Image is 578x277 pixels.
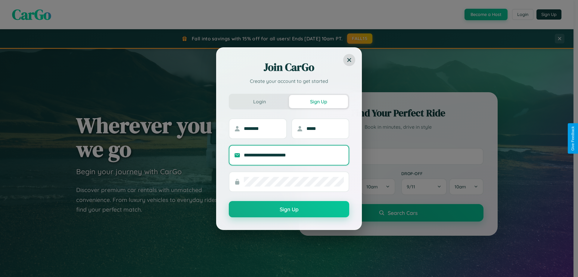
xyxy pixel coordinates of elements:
button: Sign Up [289,95,348,108]
button: Sign Up [229,201,349,217]
div: Give Feedback [571,126,575,151]
button: Login [230,95,289,108]
p: Create your account to get started [229,77,349,85]
h2: Join CarGo [229,60,349,74]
